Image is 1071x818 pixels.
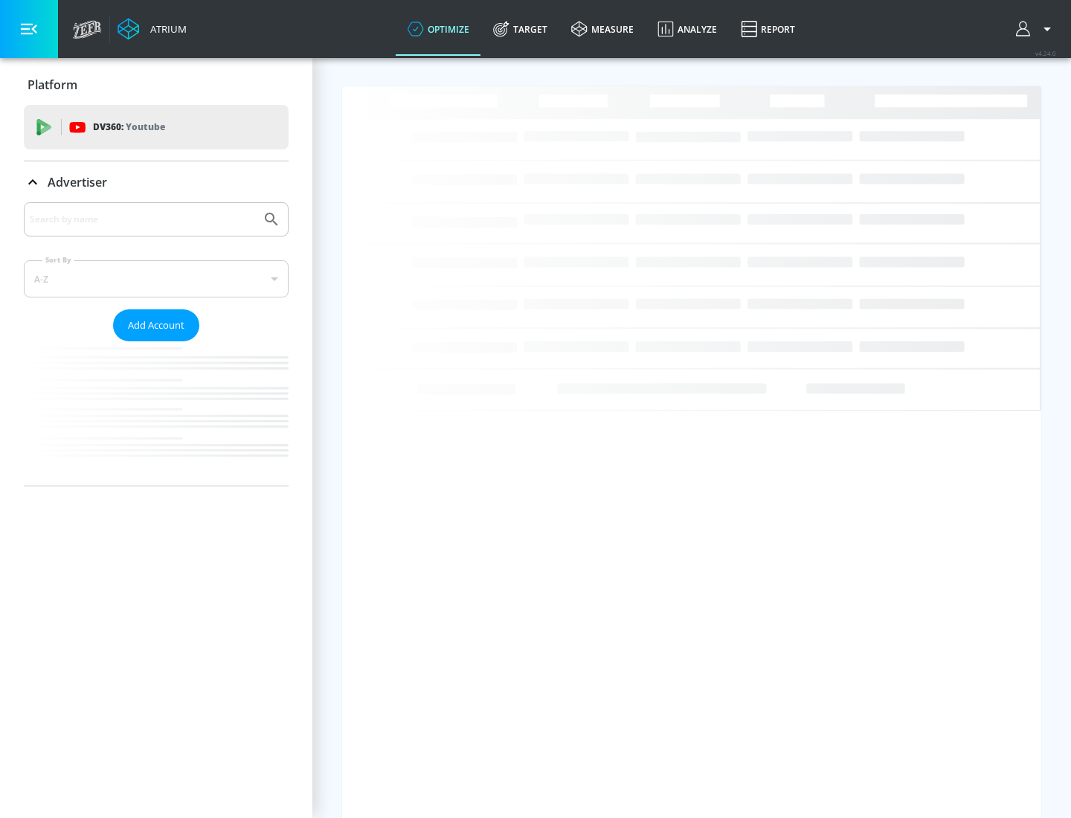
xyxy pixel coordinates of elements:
p: Youtube [126,119,165,135]
a: optimize [396,2,481,56]
div: Advertiser [24,161,289,203]
div: Advertiser [24,202,289,486]
a: Target [481,2,559,56]
button: Add Account [113,309,199,341]
a: Report [729,2,807,56]
div: Platform [24,64,289,106]
p: Platform [28,77,77,93]
a: Analyze [646,2,729,56]
div: A-Z [24,260,289,297]
div: DV360: Youtube [24,105,289,149]
span: v 4.24.0 [1035,49,1056,57]
nav: list of Advertiser [24,341,289,486]
a: Atrium [118,18,187,40]
input: Search by name [30,210,255,229]
a: measure [559,2,646,56]
p: Advertiser [48,174,107,190]
p: DV360: [93,119,165,135]
span: Add Account [128,317,184,334]
label: Sort By [42,255,74,265]
div: Atrium [144,22,187,36]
